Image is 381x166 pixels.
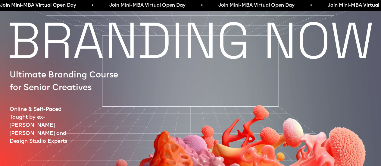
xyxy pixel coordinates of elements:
[199,1,201,10] span: •
[90,1,92,10] span: •
[10,114,86,146] p: Taught by ex-[PERSON_NAME] [PERSON_NAME] and Design Studio Experts
[10,69,124,95] p: Ultimate Branding Course for Senior Creatives
[308,1,310,10] span: •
